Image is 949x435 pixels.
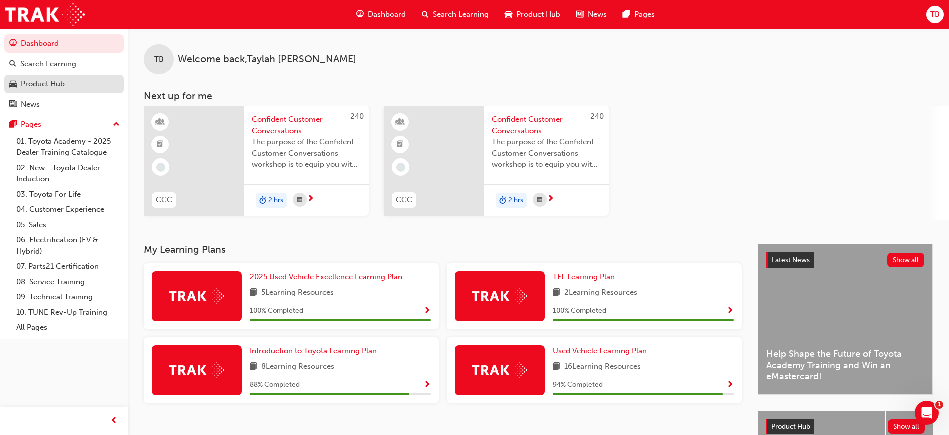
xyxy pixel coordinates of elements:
span: Show Progress [423,381,431,390]
span: 8 Learning Resources [261,361,334,373]
a: 10. TUNE Rev-Up Training [12,305,124,320]
span: 240 [590,112,604,121]
span: learningRecordVerb_NONE-icon [156,163,165,172]
span: Dashboard [368,9,406,20]
span: news-icon [9,100,17,109]
span: TB [930,9,940,20]
a: News [4,95,124,114]
span: 2 Learning Resources [564,287,637,299]
button: TB [926,6,944,23]
a: search-iconSearch Learning [414,4,497,25]
span: guage-icon [356,8,364,21]
a: Latest NewsShow all [766,252,924,268]
span: Product Hub [771,422,810,431]
span: 100 % Completed [250,305,303,317]
span: Search Learning [433,9,489,20]
span: booktick-icon [397,138,404,151]
span: next-icon [307,195,314,204]
a: 06. Electrification (EV & Hybrid) [12,232,124,259]
div: Pages [21,119,41,130]
span: duration-icon [499,194,506,207]
span: 240 [350,112,364,121]
span: car-icon [505,8,512,21]
a: guage-iconDashboard [348,4,414,25]
span: Welcome back , Taylah [PERSON_NAME] [178,54,356,65]
span: TB [154,54,164,65]
span: book-icon [250,361,257,373]
span: Show Progress [423,307,431,316]
a: Search Learning [4,55,124,73]
h3: Next up for me [128,90,949,102]
span: calendar-icon [297,194,302,206]
img: Trak [472,288,527,304]
img: Trak [169,288,224,304]
a: Latest NewsShow allHelp Shape the Future of Toyota Academy Training and Win an eMastercard! [758,244,933,395]
a: 04. Customer Experience [12,202,124,217]
button: DashboardSearch LearningProduct HubNews [4,32,124,115]
span: CCC [156,194,172,206]
a: 03. Toyota For Life [12,187,124,202]
span: duration-icon [259,194,266,207]
a: 07. Parts21 Certification [12,259,124,274]
span: CCC [396,194,412,206]
span: book-icon [250,287,257,299]
span: Help Shape the Future of Toyota Academy Training and Win an eMastercard! [766,348,924,382]
span: Show Progress [726,381,734,390]
span: search-icon [9,60,16,69]
button: Show all [888,419,925,434]
span: The purpose of the Confident Customer Conversations workshop is to equip you with tools to commun... [492,136,601,170]
a: All Pages [12,320,124,335]
button: Show Progress [726,379,734,391]
span: calendar-icon [537,194,542,206]
a: Introduction to Toyota Learning Plan [250,345,381,357]
div: Product Hub [21,78,65,90]
button: Show Progress [423,379,431,391]
span: Used Vehicle Learning Plan [553,346,647,355]
span: 94 % Completed [553,379,603,391]
div: Search Learning [20,58,76,70]
a: 01. Toyota Academy - 2025 Dealer Training Catalogue [12,134,124,160]
a: Product Hub [4,75,124,93]
span: News [588,9,607,20]
a: TFL Learning Plan [553,271,619,283]
button: Pages [4,115,124,134]
a: Dashboard [4,34,124,53]
h3: My Learning Plans [144,244,742,255]
span: news-icon [576,8,584,21]
img: Trak [5,3,85,26]
iframe: Intercom live chat [915,401,939,425]
span: book-icon [553,287,560,299]
span: book-icon [553,361,560,373]
button: Show Progress [423,305,431,317]
a: news-iconNews [568,4,615,25]
span: booktick-icon [157,138,164,151]
span: 5 Learning Resources [261,287,334,299]
span: Pages [634,9,655,20]
span: 100 % Completed [553,305,606,317]
span: up-icon [113,118,120,131]
span: learningResourceType_INSTRUCTOR_LED-icon [397,116,404,129]
span: Confident Customer Conversations [252,114,361,136]
a: 240CCCConfident Customer ConversationsThe purpose of the Confident Customer Conversations worksho... [384,106,609,216]
span: Introduction to Toyota Learning Plan [250,346,377,355]
span: 16 Learning Resources [564,361,641,373]
div: News [21,99,40,110]
span: Confident Customer Conversations [492,114,601,136]
a: Used Vehicle Learning Plan [553,345,651,357]
a: 02. New - Toyota Dealer Induction [12,160,124,187]
span: 2 hrs [508,195,523,206]
a: 08. Service Training [12,274,124,290]
span: Product Hub [516,9,560,20]
span: 88 % Completed [250,379,300,391]
span: Latest News [772,256,810,264]
span: search-icon [422,8,429,21]
span: guage-icon [9,39,17,48]
span: car-icon [9,80,17,89]
span: 2025 Used Vehicle Excellence Learning Plan [250,272,402,281]
span: TFL Learning Plan [553,272,615,281]
button: Show Progress [726,305,734,317]
a: 2025 Used Vehicle Excellence Learning Plan [250,271,406,283]
span: pages-icon [9,120,17,129]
